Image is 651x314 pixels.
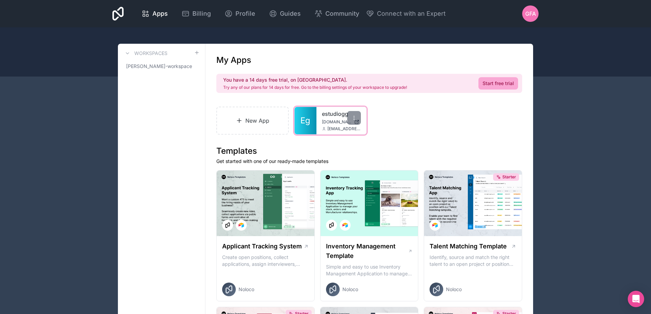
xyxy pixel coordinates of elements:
[216,107,289,135] a: New App
[219,6,261,21] a: Profile
[222,254,309,268] p: Create open positions, collect applications, assign interviewers, centralise candidate feedback a...
[235,9,255,18] span: Profile
[223,77,407,83] h2: You have a 14 days free trial, on [GEOGRAPHIC_DATA].
[502,174,516,180] span: Starter
[322,110,361,118] a: estudiogg
[216,146,522,156] h1: Templates
[342,286,358,293] span: Noloco
[432,222,438,228] img: Airtable Logo
[430,242,507,251] h1: Talent Matching Template
[152,9,168,18] span: Apps
[366,9,446,18] button: Connect with an Expert
[327,126,361,132] span: [EMAIL_ADDRESS][DOMAIN_NAME]
[280,9,301,18] span: Guides
[326,242,408,261] h1: Inventory Management Template
[123,60,200,72] a: [PERSON_NAME]-workspace
[223,85,407,90] p: Try any of our plans for 14 days for free. Go to the billing settings of your workspace to upgrade!
[126,63,192,70] span: [PERSON_NAME]-workspace
[322,119,351,125] span: [DOMAIN_NAME]
[446,286,462,293] span: Noloco
[216,158,522,165] p: Get started with one of our ready-made templates
[478,77,518,90] a: Start free trial
[136,6,173,21] a: Apps
[628,291,644,307] div: Open Intercom Messenger
[176,6,216,21] a: Billing
[239,286,254,293] span: Noloco
[222,242,302,251] h1: Applicant Tracking System
[342,222,348,228] img: Airtable Logo
[239,222,244,228] img: Airtable Logo
[192,9,211,18] span: Billing
[263,6,306,21] a: Guides
[300,115,310,126] span: Eg
[216,55,251,66] h1: My Apps
[309,6,365,21] a: Community
[325,9,359,18] span: Community
[377,9,446,18] span: Connect with an Expert
[430,254,516,268] p: Identify, source and match the right talent to an open project or position with our Talent Matchi...
[295,107,316,134] a: Eg
[322,119,361,125] a: [DOMAIN_NAME]
[134,50,167,57] h3: Workspaces
[123,49,167,57] a: Workspaces
[326,263,413,277] p: Simple and easy to use Inventory Management Application to manage your stock, orders and Manufact...
[525,10,536,18] span: GFA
